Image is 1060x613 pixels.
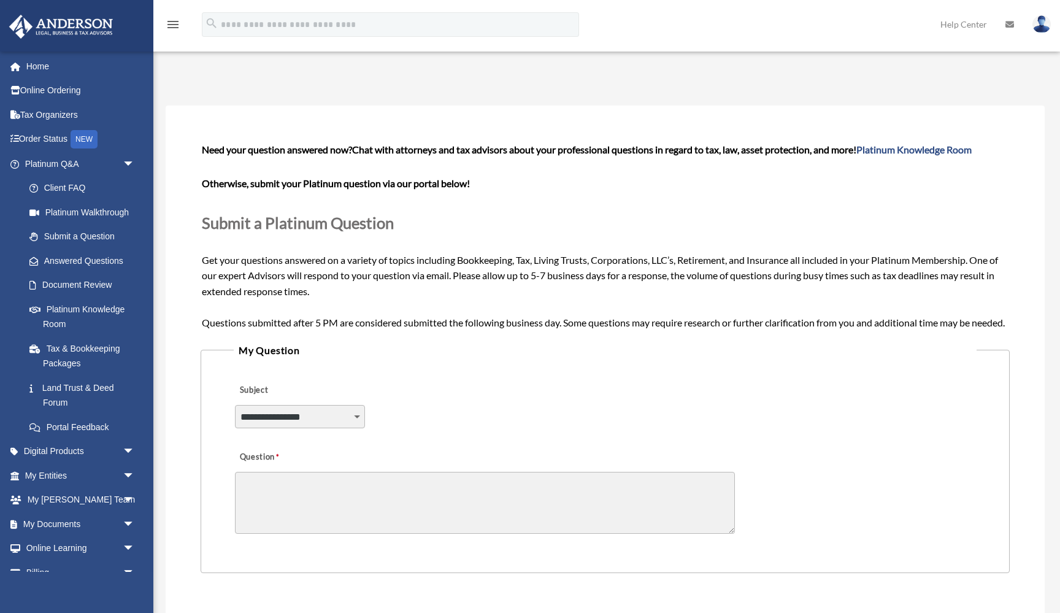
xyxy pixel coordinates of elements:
[6,15,117,39] img: Anderson Advisors Platinum Portal
[123,463,147,488] span: arrow_drop_down
[166,21,180,32] a: menu
[166,17,180,32] i: menu
[17,176,153,201] a: Client FAQ
[235,449,330,466] label: Question
[9,152,153,176] a: Platinum Q&Aarrow_drop_down
[9,463,153,488] a: My Entitiesarrow_drop_down
[202,144,1008,328] span: Get your questions answered on a variety of topics including Bookkeeping, Tax, Living Trusts, Cor...
[123,560,147,585] span: arrow_drop_down
[9,488,153,512] a: My [PERSON_NAME] Teamarrow_drop_down
[71,130,98,148] div: NEW
[9,512,153,536] a: My Documentsarrow_drop_down
[352,144,972,155] span: Chat with attorneys and tax advisors about your professional questions in regard to tax, law, ass...
[9,79,153,103] a: Online Ordering
[17,297,153,336] a: Platinum Knowledge Room
[123,512,147,537] span: arrow_drop_down
[9,560,153,585] a: Billingarrow_drop_down
[17,200,153,225] a: Platinum Walkthrough
[9,54,153,79] a: Home
[123,439,147,465] span: arrow_drop_down
[17,376,153,415] a: Land Trust & Deed Forum
[123,488,147,513] span: arrow_drop_down
[202,144,352,155] span: Need your question answered now?
[17,225,147,249] a: Submit a Question
[17,336,153,376] a: Tax & Bookkeeping Packages
[202,214,394,232] span: Submit a Platinum Question
[9,102,153,127] a: Tax Organizers
[123,536,147,561] span: arrow_drop_down
[205,17,218,30] i: search
[17,273,153,298] a: Document Review
[856,144,972,155] a: Platinum Knowledge Room
[1032,15,1051,33] img: User Pic
[17,415,153,439] a: Portal Feedback
[9,536,153,561] a: Online Learningarrow_drop_down
[123,152,147,177] span: arrow_drop_down
[235,382,351,399] label: Subject
[202,177,470,189] b: Otherwise, submit your Platinum question via our portal below!
[9,127,153,152] a: Order StatusNEW
[234,342,977,359] legend: My Question
[17,249,153,273] a: Answered Questions
[9,439,153,464] a: Digital Productsarrow_drop_down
